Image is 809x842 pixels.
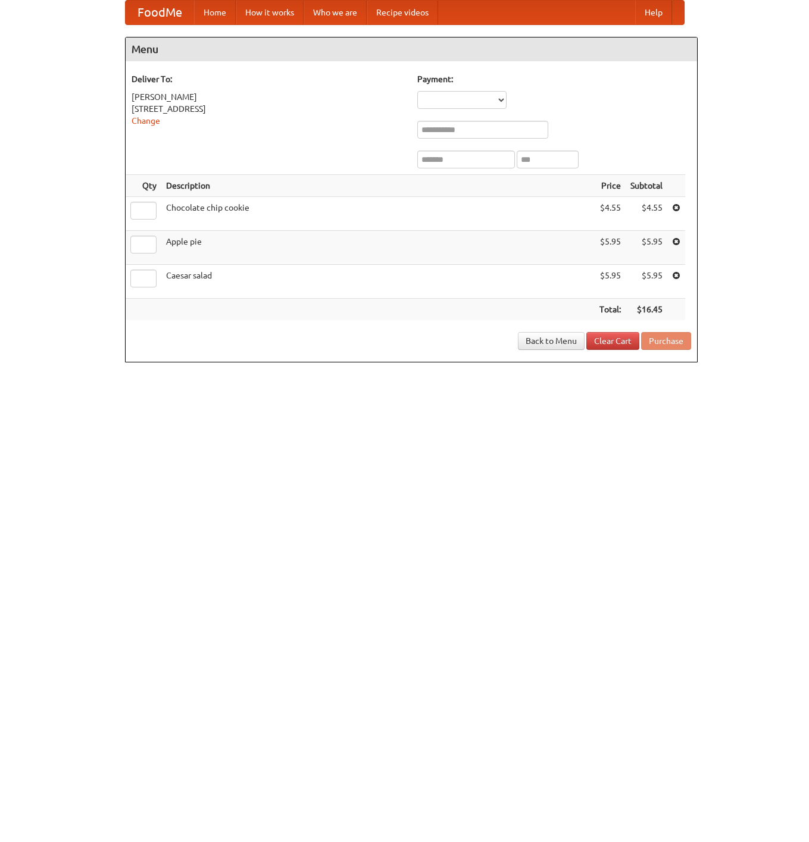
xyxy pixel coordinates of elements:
[626,175,667,197] th: Subtotal
[595,231,626,265] td: $5.95
[641,332,691,350] button: Purchase
[518,332,585,350] a: Back to Menu
[161,197,595,231] td: Chocolate chip cookie
[635,1,672,24] a: Help
[595,197,626,231] td: $4.55
[161,265,595,299] td: Caesar salad
[304,1,367,24] a: Who we are
[595,299,626,321] th: Total:
[126,37,697,61] h4: Menu
[132,73,405,85] h5: Deliver To:
[132,103,405,115] div: [STREET_ADDRESS]
[626,299,667,321] th: $16.45
[236,1,304,24] a: How it works
[417,73,691,85] h5: Payment:
[126,1,194,24] a: FoodMe
[161,175,595,197] th: Description
[161,231,595,265] td: Apple pie
[586,332,639,350] a: Clear Cart
[132,116,160,126] a: Change
[595,265,626,299] td: $5.95
[367,1,438,24] a: Recipe videos
[126,175,161,197] th: Qty
[626,197,667,231] td: $4.55
[132,91,405,103] div: [PERSON_NAME]
[595,175,626,197] th: Price
[626,231,667,265] td: $5.95
[194,1,236,24] a: Home
[626,265,667,299] td: $5.95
